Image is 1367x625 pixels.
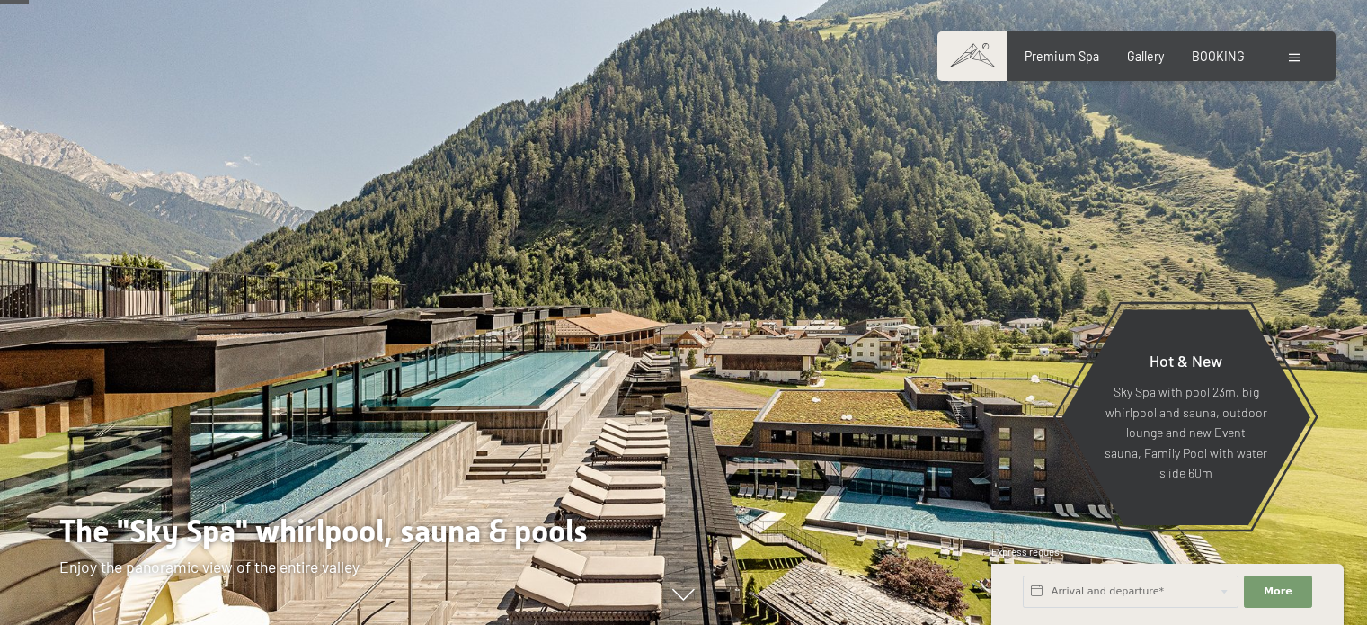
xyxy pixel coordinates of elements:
[1025,49,1099,64] a: Premium Spa
[1150,351,1222,371] span: Hot & New
[1244,576,1312,608] button: More
[1192,49,1245,64] a: BOOKING
[1061,308,1311,526] a: Hot & New Sky Spa with pool 23m, big whirlpool and sauna, outdoor lounge and new Event sauna, Fam...
[1100,382,1272,484] p: Sky Spa with pool 23m, big whirlpool and sauna, outdoor lounge and new Event sauna, Family Pool w...
[1127,49,1164,64] a: Gallery
[1264,585,1292,599] span: More
[991,546,1063,558] span: Express request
